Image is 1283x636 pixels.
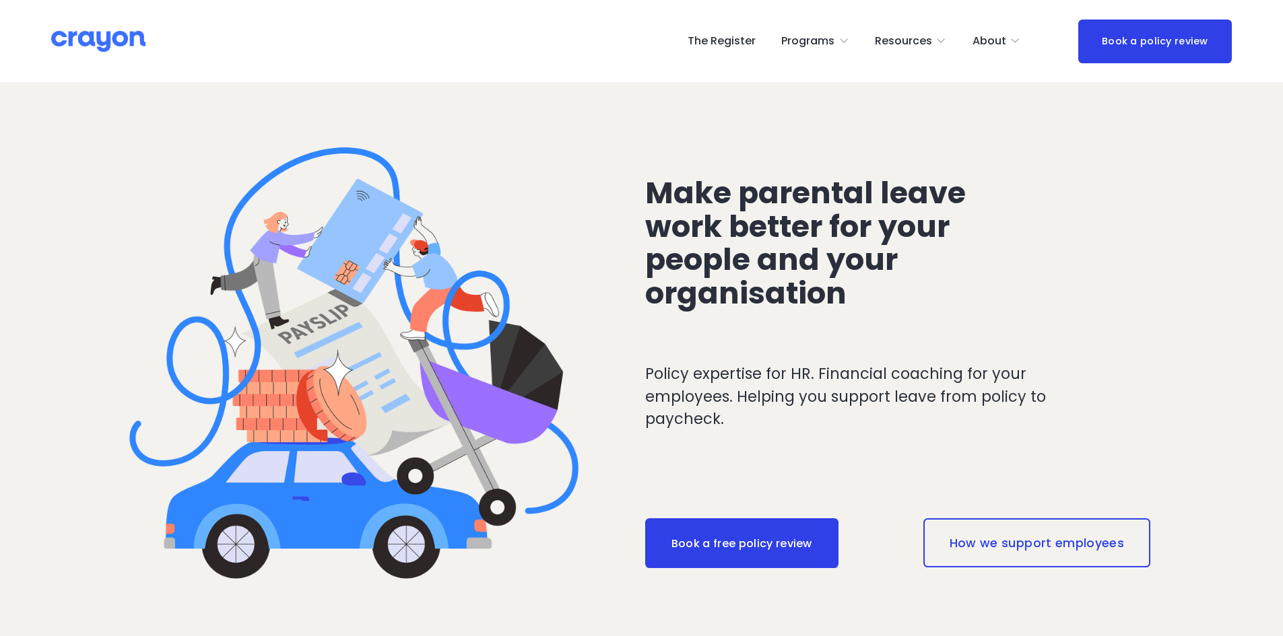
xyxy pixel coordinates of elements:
span: About [973,32,1006,51]
a: folder dropdown [875,30,947,52]
span: Resources [875,32,932,51]
a: Book a free policy review [645,518,838,568]
a: How we support employees [923,518,1150,567]
span: Programs [781,32,834,51]
a: folder dropdown [781,30,849,52]
span: Make parental leave work better for your people and your organisation [645,172,973,315]
a: Book a policy review [1078,20,1232,63]
a: folder dropdown [973,30,1021,52]
a: The Register [688,30,756,52]
p: Policy expertise for HR. Financial coaching for your employees. Helping you support leave from po... [645,363,1101,431]
img: Crayon [51,30,145,53]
